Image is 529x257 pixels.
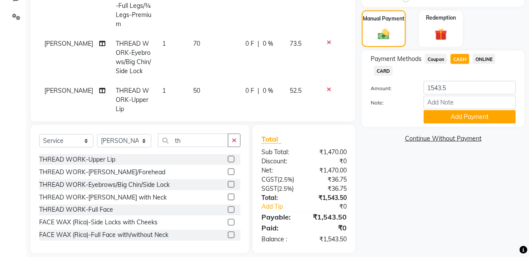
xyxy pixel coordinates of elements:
[263,39,273,48] span: 0 %
[116,87,149,113] span: THREAD WORK-Upper Lip
[304,166,353,175] div: ₹1,470.00
[255,175,304,184] div: ( )
[255,157,304,166] div: Discount:
[371,54,422,64] span: Payment Methods
[364,99,417,107] label: Note:
[162,40,166,47] span: 1
[39,155,115,164] div: THREAD WORK-Upper Lip
[312,203,353,212] div: ₹0
[255,203,312,212] a: Add Tip
[424,81,516,95] input: Amount
[116,40,151,75] span: THREAD WORK-Eyebrows/Big Chin/Side Lock
[39,168,165,177] div: THREAD WORK-[PERSON_NAME]/Forehead
[44,40,93,47] span: [PERSON_NAME]
[39,231,168,240] div: FACE WAX (Rica)-Full Face with/without Neck
[304,157,353,166] div: ₹0
[255,193,304,203] div: Total:
[425,54,447,64] span: Coupon
[426,14,456,22] label: Redemption
[290,87,301,95] span: 52.5
[364,85,417,92] label: Amount:
[255,212,304,223] div: Payable:
[255,235,304,244] div: Balance :
[258,39,259,48] span: |
[304,212,353,223] div: ₹1,543.50
[304,223,353,233] div: ₹0
[304,184,353,193] div: ₹36.75
[424,110,516,124] button: Add Payment
[193,40,200,47] span: 70
[451,54,469,64] span: CASH
[304,193,353,203] div: ₹1,543.50
[255,166,304,175] div: Net:
[255,184,304,193] div: ( )
[255,148,304,157] div: Sub Total:
[304,175,353,184] div: ₹36.75
[261,135,281,144] span: Total
[261,185,277,193] span: SGST
[279,176,292,183] span: 2.5%
[39,193,167,202] div: THREAD WORK-[PERSON_NAME] with Neck
[304,235,353,244] div: ₹1,543.50
[424,96,516,109] input: Add Note
[304,148,353,157] div: ₹1,470.00
[39,206,113,215] div: THREAD WORK-Full Face
[255,223,304,233] div: Paid:
[290,40,301,47] span: 73.5
[258,86,259,95] span: |
[363,15,405,23] label: Manual Payment
[375,28,393,41] img: _cash.svg
[39,218,157,227] div: FACE WAX (Rica)-Side Locks with Cheeks
[279,185,292,192] span: 2.5%
[374,66,393,76] span: CARD
[39,180,170,189] div: THREAD WORK-Eyebrows/Big Chin/Side Lock
[193,87,200,95] span: 50
[44,87,93,95] span: [PERSON_NAME]
[263,86,273,95] span: 0 %
[431,27,451,42] img: _gift.svg
[245,39,254,48] span: 0 F
[245,86,254,95] span: 0 F
[261,176,278,183] span: CGST
[364,134,523,143] a: Continue Without Payment
[473,54,496,64] span: ONLINE
[162,87,166,95] span: 1
[158,134,228,147] input: Search or Scan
